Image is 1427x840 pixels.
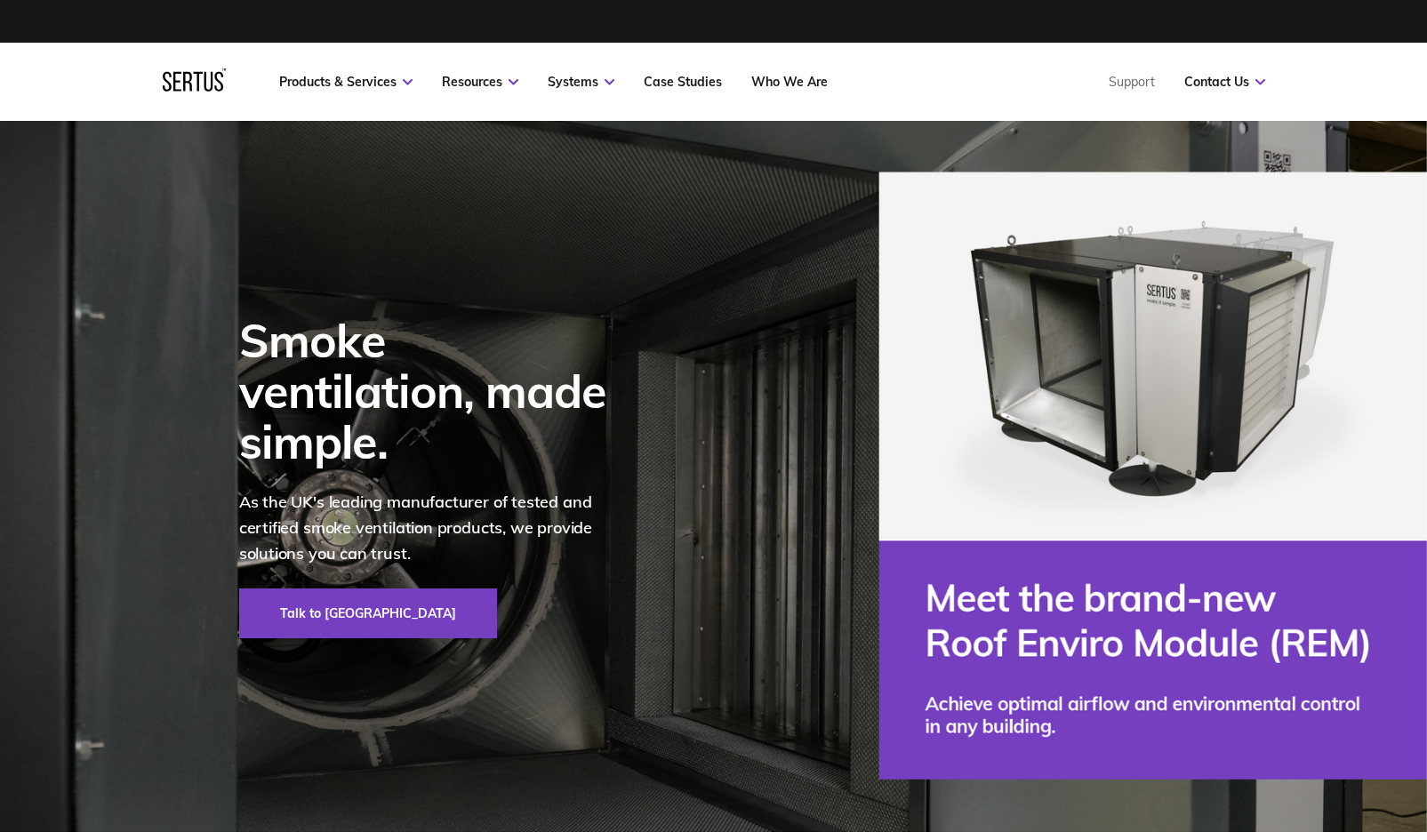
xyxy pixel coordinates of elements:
[751,74,828,90] a: Who We Are
[239,588,497,638] a: Talk to [GEOGRAPHIC_DATA]
[442,74,518,90] a: Resources
[1184,74,1265,90] a: Contact Us
[548,74,614,90] a: Systems
[239,490,630,566] p: As the UK's leading manufacturer of tested and certified smoke ventilation products, we provide s...
[239,315,630,468] div: Smoke ventilation, made simple.
[1109,74,1155,90] a: Support
[279,74,413,90] a: Products & Services
[644,74,722,90] a: Case Studies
